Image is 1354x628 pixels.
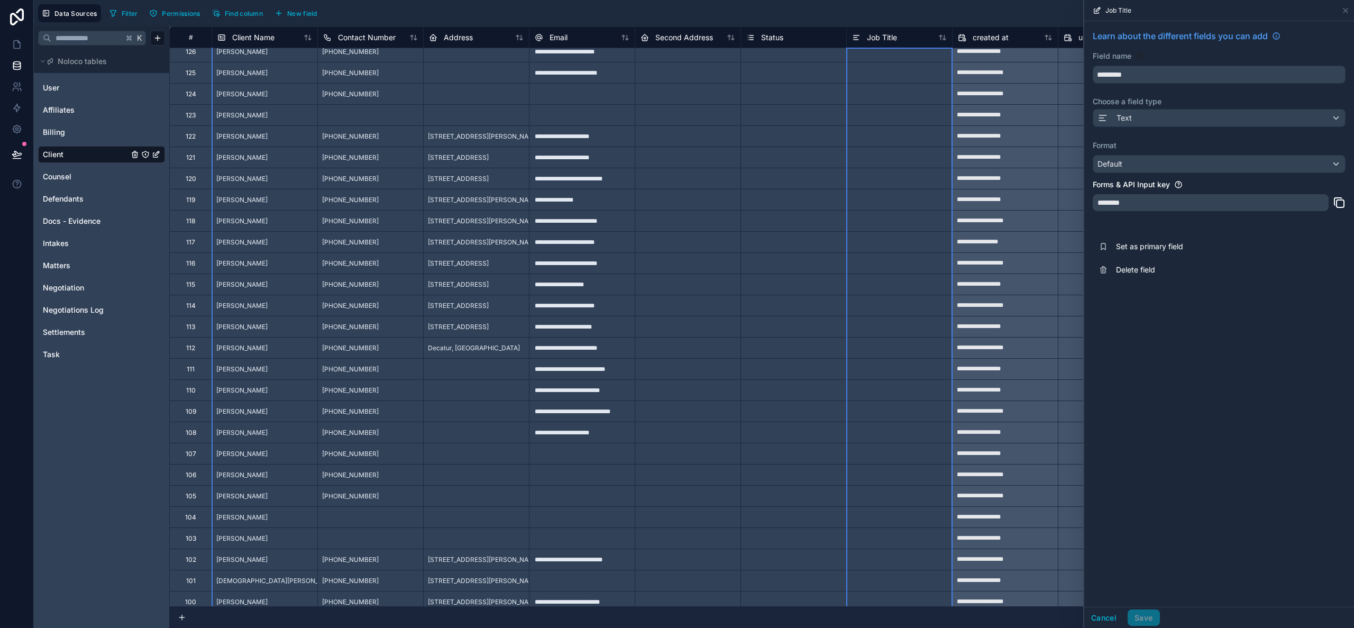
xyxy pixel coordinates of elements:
[428,344,520,352] span: Decatur, [GEOGRAPHIC_DATA]
[322,196,379,204] span: [PHONE_NUMBER]
[186,302,196,310] div: 114
[186,534,196,543] div: 103
[216,598,268,606] span: [PERSON_NAME]
[1093,30,1280,42] a: Learn about the different fields you can add
[216,90,268,98] span: [PERSON_NAME]
[216,153,268,162] span: [PERSON_NAME]
[1093,179,1170,190] label: Forms & API Input key
[444,32,473,43] span: Address
[54,10,97,17] span: Data Sources
[43,238,69,249] span: Intakes
[322,429,379,436] span: [PHONE_NUMBER]
[186,238,195,247] div: 117
[216,175,268,183] span: [PERSON_NAME]
[428,302,489,310] span: [STREET_ADDRESS]
[186,344,195,352] div: 112
[43,149,63,160] span: Client
[1078,32,1117,43] span: updated at
[145,5,208,21] a: Permissions
[136,34,143,42] span: K
[43,194,84,204] span: Defendants
[43,349,60,360] span: Task
[38,257,165,274] div: Matters
[428,238,575,247] span: [STREET_ADDRESS][PERSON_NAME][US_STATE]
[216,492,268,500] span: [PERSON_NAME]
[122,10,138,17] span: Filter
[287,10,317,17] span: New field
[225,10,263,17] span: Find column
[322,238,379,246] span: [PHONE_NUMBER]
[322,280,379,288] span: [PHONE_NUMBER]
[186,111,196,120] div: 123
[43,238,129,249] a: Intakes
[1117,113,1132,123] span: Text
[43,260,129,271] a: Matters
[43,349,129,360] a: Task
[186,153,195,162] div: 121
[322,69,379,77] span: [PHONE_NUMBER]
[216,259,268,268] span: [PERSON_NAME]
[43,305,129,315] a: Negotiations Log
[655,32,713,43] span: Second Address
[43,260,70,271] span: Matters
[186,132,196,141] div: 122
[187,365,195,374] div: 111
[43,216,129,226] a: Docs - Evidence
[322,302,379,310] span: [PHONE_NUMBER]
[322,577,379,585] span: [PHONE_NUMBER]
[867,32,897,43] span: Job Title
[1093,155,1346,173] button: Default
[216,238,268,247] span: [PERSON_NAME]
[38,79,165,96] div: User
[145,5,204,21] button: Permissions
[1116,265,1268,275] span: Delete field
[1105,6,1131,15] span: Job Title
[43,305,104,315] span: Negotiations Log
[185,513,196,522] div: 104
[428,577,540,585] span: [STREET_ADDRESS][PERSON_NAME]
[1093,30,1268,42] span: Learn about the different fields you can add
[1116,241,1268,252] span: Set as primary field
[178,33,204,41] div: #
[186,450,196,458] div: 107
[1097,159,1122,168] span: Default
[216,556,268,564] span: [PERSON_NAME]
[162,10,200,17] span: Permissions
[322,598,379,606] span: [PHONE_NUMBER]
[322,471,379,479] span: [PHONE_NUMBER]
[186,429,196,437] div: 108
[186,196,195,204] div: 119
[322,323,379,331] span: [PHONE_NUMBER]
[43,171,71,182] span: Counsel
[216,217,268,225] span: [PERSON_NAME]
[38,146,165,163] div: Client
[428,132,540,141] span: [STREET_ADDRESS][PERSON_NAME]
[1093,258,1346,281] button: Delete field
[1093,235,1346,258] button: Set as primary field
[38,213,165,230] div: Docs - Evidence
[216,302,268,310] span: [PERSON_NAME]
[322,48,379,56] span: [PHONE_NUMBER]
[43,283,129,293] a: Negotiation
[43,149,129,160] a: Client
[322,217,379,225] span: [PHONE_NUMBER]
[38,346,165,363] div: Task
[208,5,267,21] button: Find column
[216,513,268,522] span: [PERSON_NAME]
[38,54,159,69] button: Noloco tables
[186,386,196,395] div: 110
[428,556,591,564] span: [STREET_ADDRESS][PERSON_NAME][PERSON_NAME]
[186,48,196,56] div: 126
[216,132,268,141] span: [PERSON_NAME]
[1093,140,1346,151] label: Format
[1084,609,1123,626] button: Cancel
[216,534,268,543] span: [PERSON_NAME]
[186,69,196,77] div: 125
[43,105,129,115] a: Affiliates
[428,175,489,183] span: [STREET_ADDRESS]
[38,4,101,22] button: Data Sources
[216,365,268,374] span: [PERSON_NAME]
[550,32,568,43] span: Email
[186,556,196,564] div: 102
[428,259,489,268] span: [STREET_ADDRESS]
